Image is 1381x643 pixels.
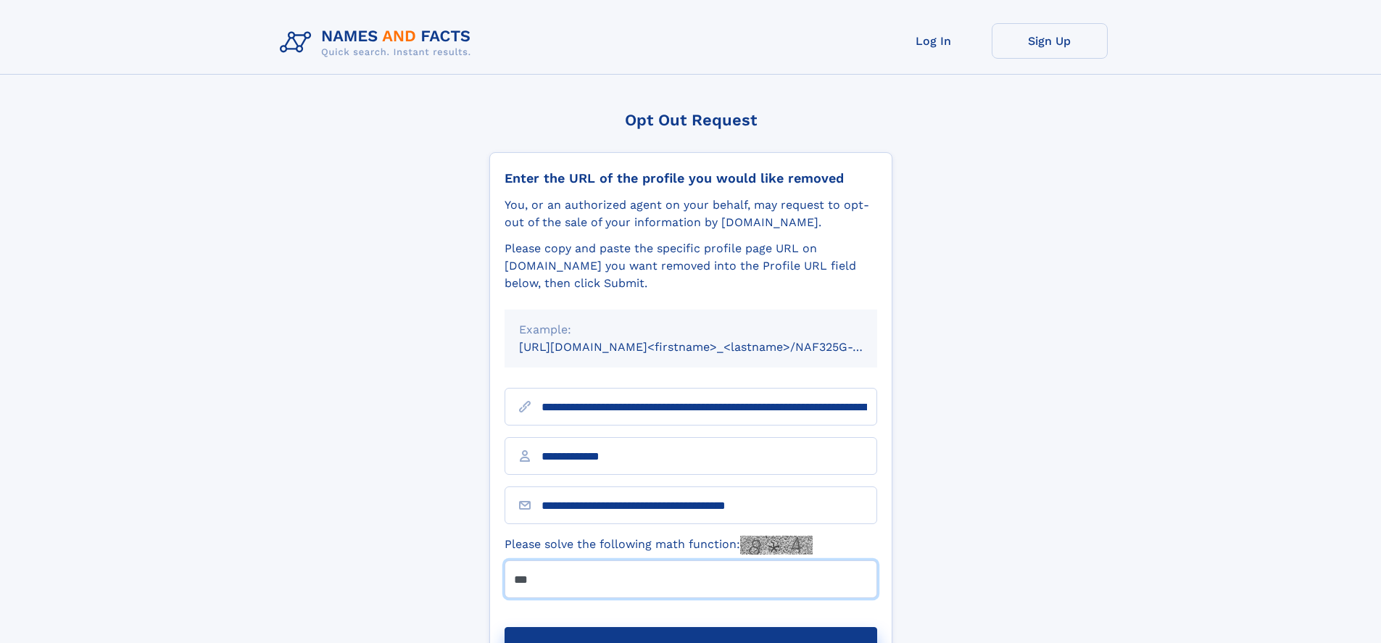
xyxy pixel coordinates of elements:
[274,23,483,62] img: Logo Names and Facts
[505,536,813,555] label: Please solve the following math function:
[505,196,877,231] div: You, or an authorized agent on your behalf, may request to opt-out of the sale of your informatio...
[519,340,905,354] small: [URL][DOMAIN_NAME]<firstname>_<lastname>/NAF325G-xxxxxxxx
[505,170,877,186] div: Enter the URL of the profile you would like removed
[519,321,863,339] div: Example:
[876,23,992,59] a: Log In
[489,111,892,129] div: Opt Out Request
[992,23,1108,59] a: Sign Up
[505,240,877,292] div: Please copy and paste the specific profile page URL on [DOMAIN_NAME] you want removed into the Pr...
